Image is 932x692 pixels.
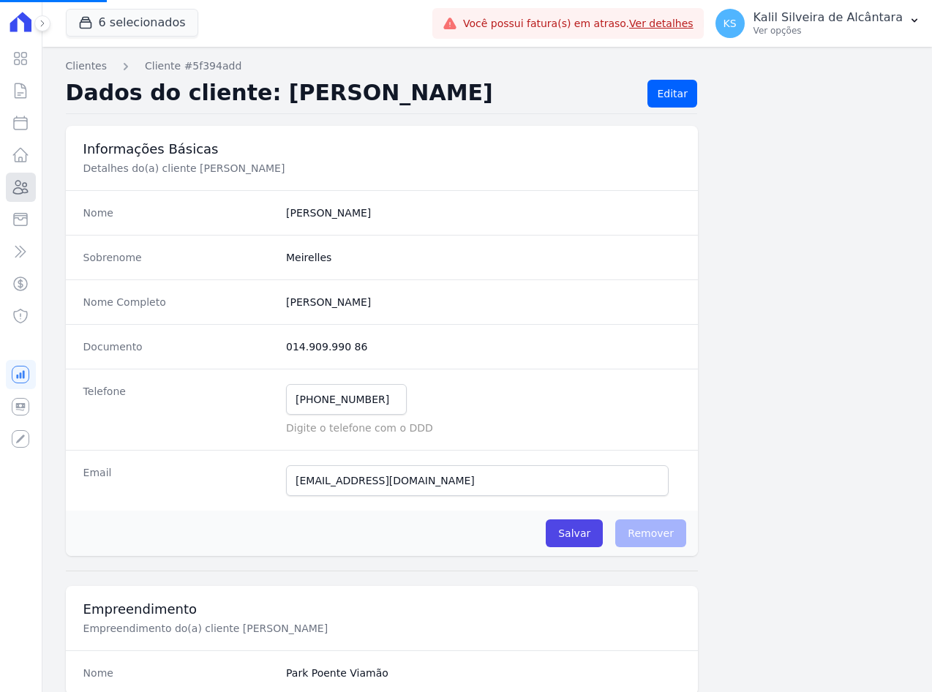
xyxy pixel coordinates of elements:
[754,25,903,37] p: Ver opções
[83,161,575,176] p: Detalhes do(a) cliente [PERSON_NAME]
[83,295,274,309] dt: Nome Completo
[83,339,274,354] dt: Documento
[704,3,932,44] button: KS Kalil Silveira de Alcântara Ver opções
[286,295,680,309] dd: [PERSON_NAME]
[83,250,274,265] dt: Sobrenome
[286,421,680,435] p: Digite o telefone com o DDD
[546,519,603,547] input: Salvar
[83,621,575,636] p: Empreendimento do(a) cliente [PERSON_NAME]
[286,666,680,680] dd: Park Poente Viamão
[724,18,737,29] span: KS
[629,18,694,29] a: Ver detalhes
[754,10,903,25] p: Kalil Silveira de Alcântara
[145,59,241,74] a: Cliente #5f394add
[286,250,680,265] dd: Meirelles
[83,465,274,496] dt: Email
[66,80,636,108] h2: Dados do cliente: [PERSON_NAME]
[83,384,274,435] dt: Telefone
[83,140,680,158] h3: Informações Básicas
[83,206,274,220] dt: Nome
[83,601,680,618] h3: Empreendimento
[66,59,107,74] a: Clientes
[66,59,909,74] nav: Breadcrumb
[66,9,198,37] button: 6 selecionados
[286,206,680,220] dd: [PERSON_NAME]
[83,666,274,680] dt: Nome
[463,16,694,31] span: Você possui fatura(s) em atraso.
[286,339,680,354] dd: 014.909.990 86
[615,519,686,547] span: Remover
[647,80,696,108] a: Editar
